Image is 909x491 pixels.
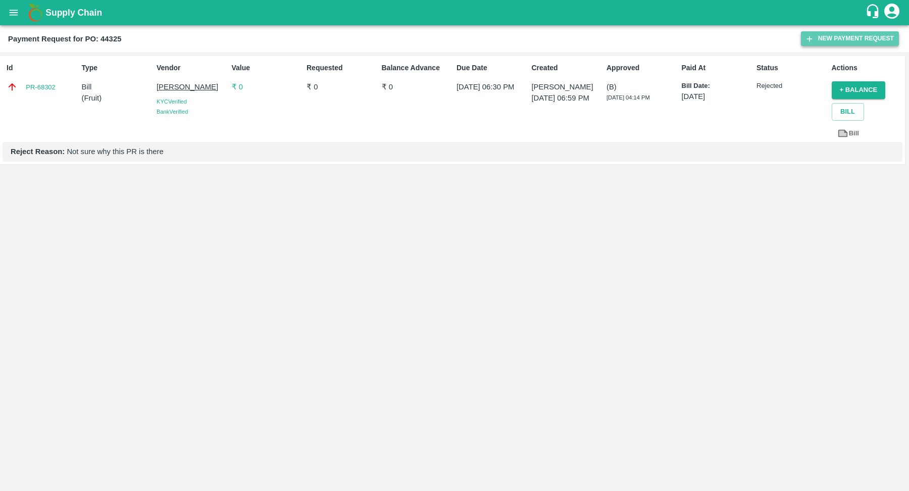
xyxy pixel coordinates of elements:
p: [DATE] [682,91,752,102]
p: Value [232,63,302,73]
a: Supply Chain [45,6,865,20]
span: Bank Verified [157,109,188,115]
p: Id [7,63,77,73]
a: Bill [832,125,865,142]
p: Balance Advance [382,63,452,73]
button: + balance [832,81,886,99]
p: Type [82,63,153,73]
b: Supply Chain [45,8,102,18]
p: Requested [307,63,377,73]
p: Rejected [756,81,827,91]
a: PR-68302 [26,82,56,92]
div: account of current user [883,2,901,23]
div: customer-support [865,4,883,22]
p: Vendor [157,63,227,73]
p: [PERSON_NAME] [532,81,602,92]
p: Actions [832,63,902,73]
b: Reject Reason: [11,148,65,156]
button: open drawer [2,1,25,24]
button: Bill [832,103,864,121]
p: Approved [607,63,677,73]
p: ₹ 0 [232,81,302,92]
p: ₹ 0 [307,81,377,92]
p: [DATE] 06:30 PM [457,81,527,92]
p: Not sure why this PR is there [11,146,894,157]
p: Created [532,63,602,73]
p: (B) [607,81,677,92]
p: [PERSON_NAME] [157,81,227,92]
p: Status [756,63,827,73]
span: KYC Verified [157,99,187,105]
span: [DATE] 04:14 PM [607,94,650,101]
b: Payment Request for PO: 44325 [8,35,121,43]
p: Bill Date: [682,81,752,91]
p: Due Date [457,63,527,73]
p: Paid At [682,63,752,73]
button: New Payment Request [801,31,899,46]
img: logo [25,3,45,23]
p: ( Fruit ) [82,92,153,104]
p: Bill [82,81,153,92]
p: [DATE] 06:59 PM [532,92,602,104]
p: ₹ 0 [382,81,452,92]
